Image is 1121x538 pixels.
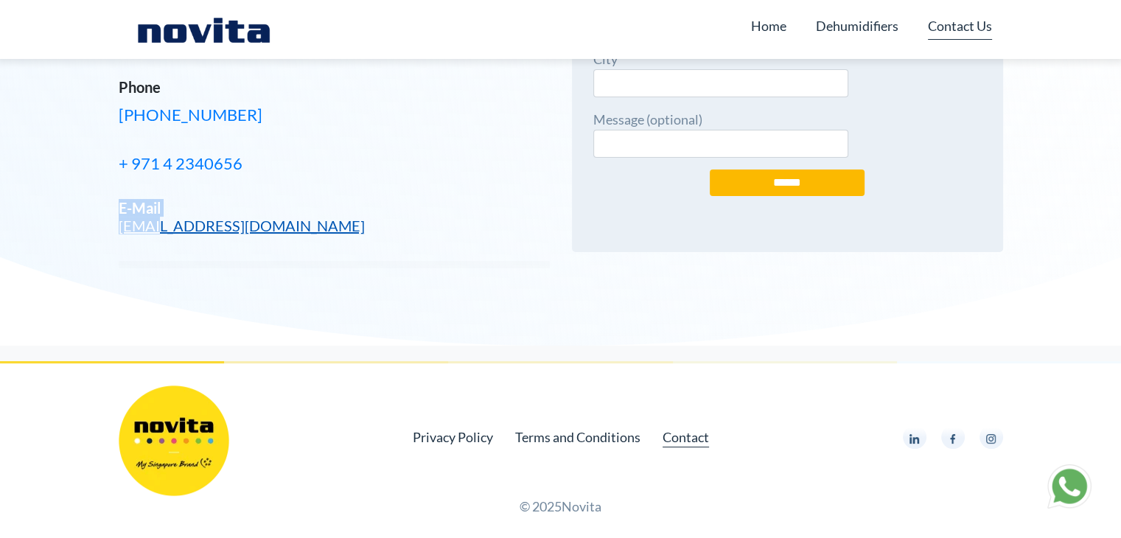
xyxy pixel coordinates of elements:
a: Privacy Policy [413,427,493,447]
label: Message (optional) [593,109,848,158]
a: [PHONE_NUMBER] [119,105,262,125]
p: © 2025 [119,496,1003,517]
img: Novita [130,15,278,44]
label: City [593,49,848,97]
a: Contact [663,427,709,447]
a: Dehumidifiers [816,12,898,40]
input: Message (optional) [593,130,848,158]
a: Terms and Conditions [515,427,640,447]
a: Novita [562,498,601,514]
strong: E-Mail [119,199,161,217]
a: [EMAIL_ADDRESS][DOMAIN_NAME] [119,217,365,234]
input: City [593,69,848,97]
a: Contact Us [928,12,992,40]
strong: Phone [119,78,161,96]
a: + 971 4 2340656 [119,153,242,173]
a: Home [751,12,786,40]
